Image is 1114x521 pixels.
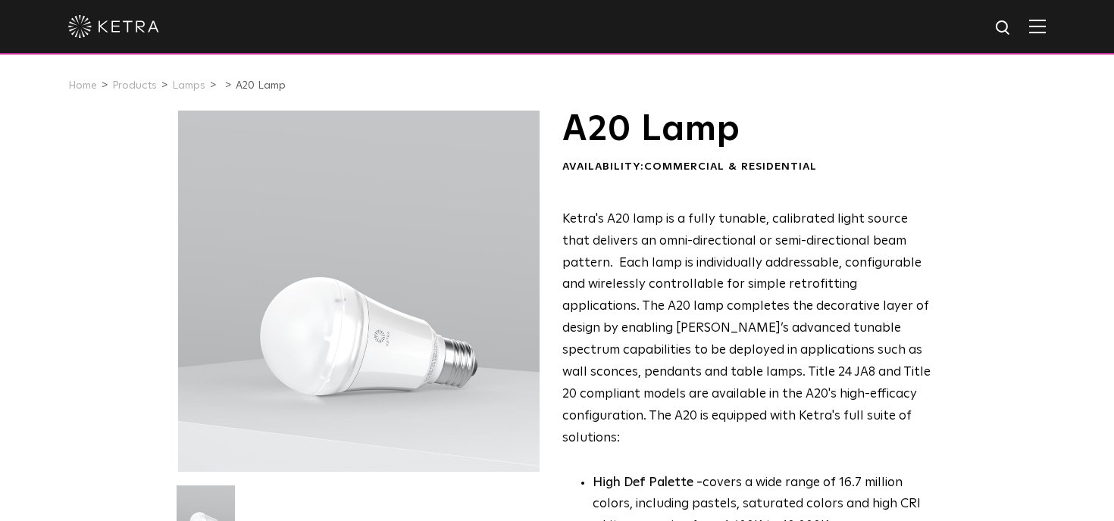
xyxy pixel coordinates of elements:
a: A20 Lamp [236,80,286,91]
img: ketra-logo-2019-white [68,15,159,38]
a: Lamps [172,80,205,91]
div: Availability: [562,160,931,175]
span: Commercial & Residential [644,161,817,172]
span: Ketra's A20 lamp is a fully tunable, calibrated light source that delivers an omni-directional or... [562,213,931,445]
img: search icon [994,19,1013,38]
img: Hamburger%20Nav.svg [1029,19,1046,33]
a: Products [112,80,157,91]
a: Home [68,80,97,91]
h1: A20 Lamp [562,111,931,148]
strong: High Def Palette - [593,476,703,489]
